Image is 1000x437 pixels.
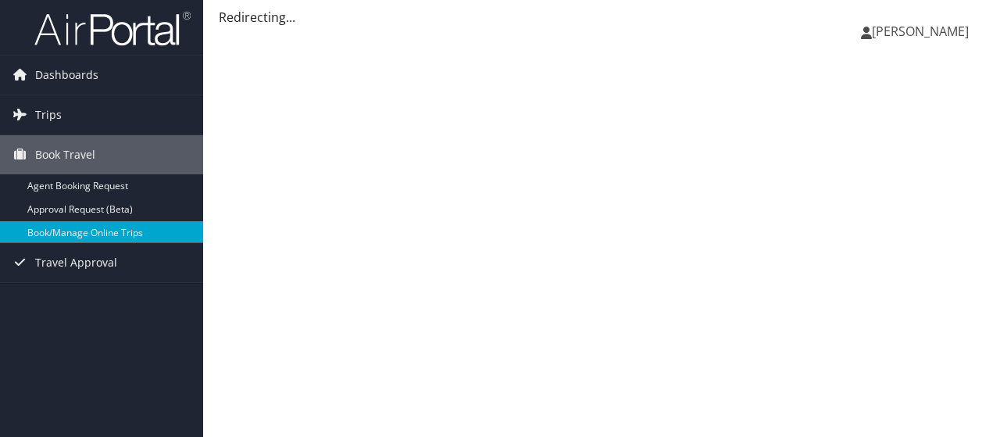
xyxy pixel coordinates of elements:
div: Redirecting... [219,8,984,27]
a: [PERSON_NAME] [861,8,984,55]
span: Book Travel [35,135,95,174]
span: Travel Approval [35,243,117,282]
span: [PERSON_NAME] [872,23,969,40]
span: Dashboards [35,56,98,95]
span: Trips [35,95,62,134]
img: airportal-logo.png [34,10,191,47]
